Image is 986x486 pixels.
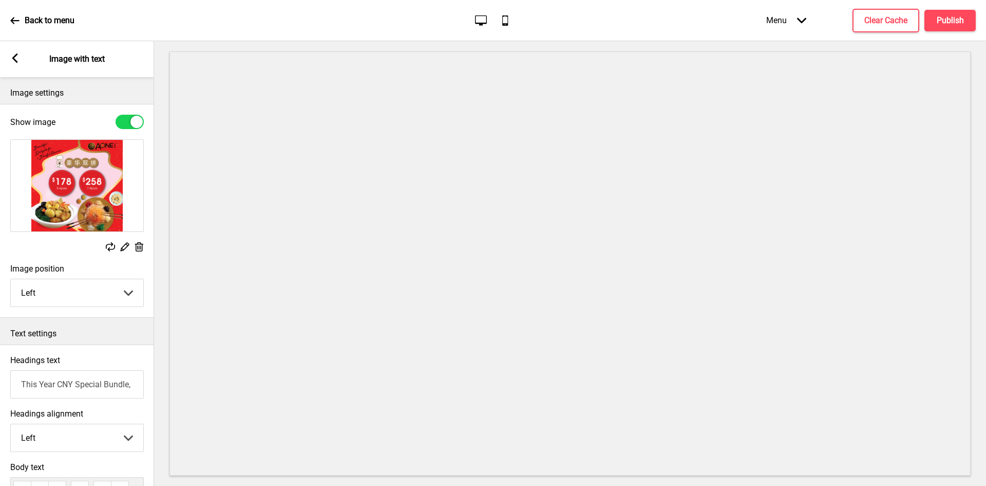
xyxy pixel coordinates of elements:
a: Back to menu [10,7,74,34]
label: Image position [10,264,144,274]
button: Publish [924,10,976,31]
p: Text settings [10,328,144,339]
img: Image [11,140,143,231]
div: Menu [756,5,817,35]
label: Show image [10,117,55,127]
p: Image settings [10,87,144,99]
button: Clear Cache [852,9,919,32]
p: Back to menu [25,15,74,26]
span: Body text [10,462,144,472]
label: Headings alignment [10,409,144,419]
p: Image with text [49,53,105,65]
h4: Publish [937,15,964,26]
h4: Clear Cache [864,15,907,26]
label: Headings text [10,355,60,365]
